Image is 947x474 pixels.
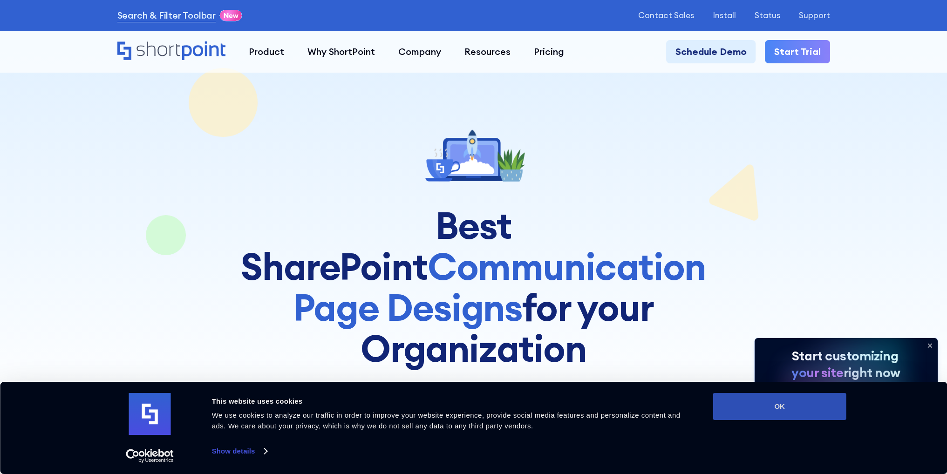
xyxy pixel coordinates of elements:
[534,45,564,59] div: Pricing
[522,40,576,63] a: Pricing
[765,40,830,63] a: Start Trial
[464,45,511,59] div: Resources
[129,393,171,435] img: logo
[296,40,387,63] a: Why ShortPoint
[799,11,830,20] a: Support
[249,45,284,59] div: Product
[117,41,226,61] a: Home
[638,11,694,20] a: Contact Sales
[307,45,375,59] div: Why ShortPoint
[398,45,441,59] div: Company
[109,449,191,463] a: Usercentrics Cookiebot - opens in a new window
[713,393,846,420] button: OK
[237,40,296,63] a: Product
[755,11,780,20] a: Status
[211,205,736,369] h1: Best SharePoint for your Organization
[453,40,522,63] a: Resources
[293,243,706,331] span: Communication Page Designs
[212,396,692,407] div: This website uses cookies
[117,8,216,22] a: Search & Filter Toolbar
[212,444,267,458] a: Show details
[666,40,756,63] a: Schedule Demo
[212,411,681,430] span: We use cookies to analyze our traffic in order to improve your website experience, provide social...
[387,40,453,63] a: Company
[713,11,736,20] a: Install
